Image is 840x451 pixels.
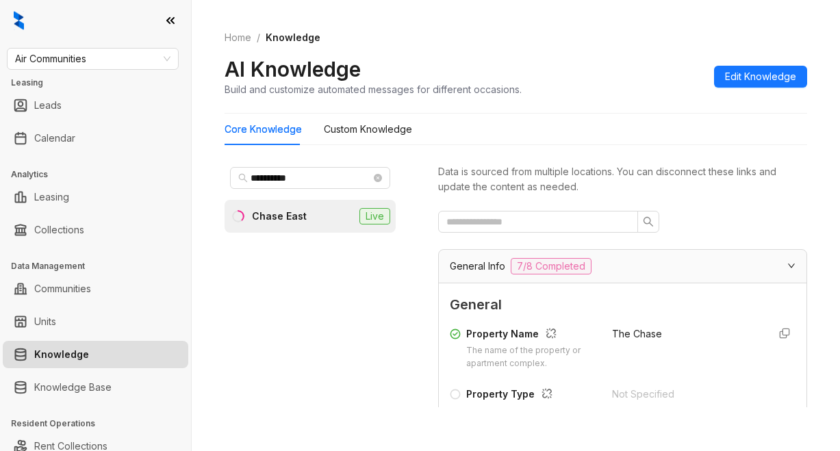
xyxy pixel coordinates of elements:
[34,275,91,302] a: Communities
[252,209,307,224] div: Chase East
[34,374,112,401] a: Knowledge Base
[11,260,191,272] h3: Data Management
[612,328,662,339] span: The Chase
[3,216,188,244] li: Collections
[714,66,807,88] button: Edit Knowledge
[511,258,591,274] span: 7/8 Completed
[11,77,191,89] h3: Leasing
[643,216,654,227] span: search
[3,275,188,302] li: Communities
[257,30,260,45] li: /
[34,183,69,211] a: Leasing
[3,183,188,211] li: Leasing
[34,92,62,119] a: Leads
[34,308,56,335] a: Units
[466,344,596,370] div: The name of the property or apartment complex.
[359,208,390,224] span: Live
[238,173,248,183] span: search
[324,122,412,137] div: Custom Knowledge
[266,31,320,43] span: Knowledge
[439,250,806,283] div: General Info7/8 Completed
[450,259,505,274] span: General Info
[34,341,89,368] a: Knowledge
[450,294,796,315] span: General
[34,125,75,152] a: Calendar
[15,49,170,69] span: Air Communities
[14,11,24,30] img: logo
[225,56,361,82] h2: AI Knowledge
[787,261,796,270] span: expanded
[466,326,596,344] div: Property Name
[3,125,188,152] li: Calendar
[3,92,188,119] li: Leads
[466,404,596,443] div: The type of property, such as apartment, condo, or townhouse.
[3,374,188,401] li: Knowledge Base
[374,174,382,182] span: close-circle
[225,82,522,96] div: Build and customize automated messages for different occasions.
[34,216,84,244] a: Collections
[612,387,758,402] div: Not Specified
[225,122,302,137] div: Core Knowledge
[11,168,191,181] h3: Analytics
[725,69,796,84] span: Edit Knowledge
[466,387,596,404] div: Property Type
[438,164,807,194] div: Data is sourced from multiple locations. You can disconnect these links and update the content as...
[3,308,188,335] li: Units
[11,417,191,430] h3: Resident Operations
[222,30,254,45] a: Home
[3,341,188,368] li: Knowledge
